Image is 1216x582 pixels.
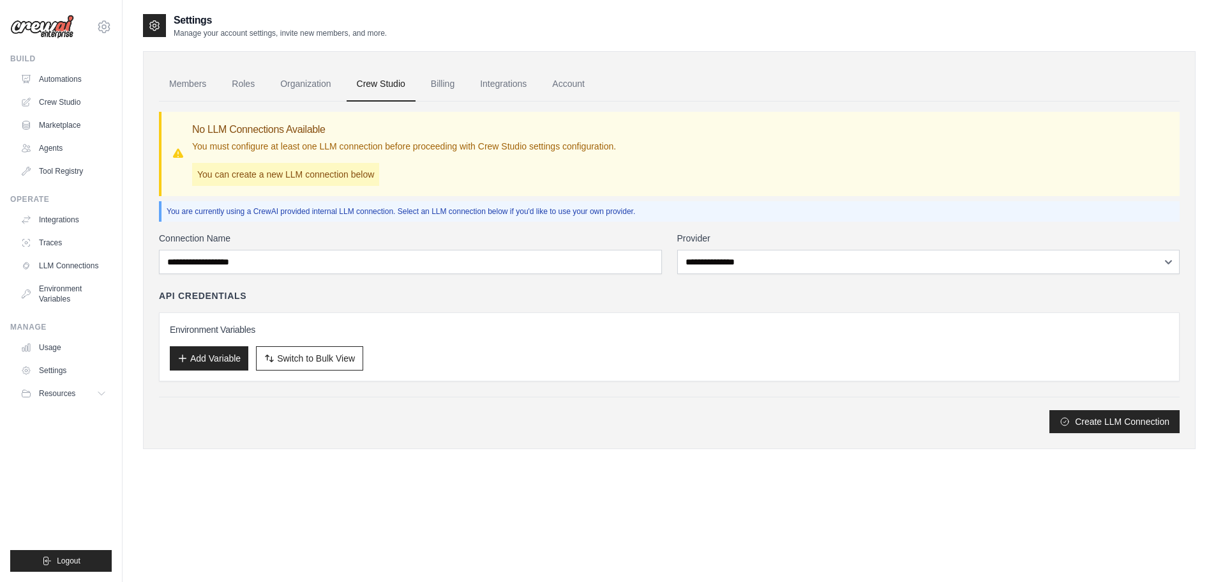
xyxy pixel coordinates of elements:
span: Resources [39,388,75,399]
a: Usage [15,337,112,358]
button: Create LLM Connection [1049,410,1180,433]
button: Add Variable [170,346,248,371]
h4: API Credentials [159,289,246,302]
a: Agents [15,138,112,158]
p: You are currently using a CrewAI provided internal LLM connection. Select an LLM connection below... [167,206,1175,217]
div: Manage [10,322,112,332]
label: Connection Name [159,232,662,245]
button: Resources [15,383,112,404]
img: Logo [10,15,74,39]
a: Organization [270,67,341,102]
a: Members [159,67,216,102]
a: Roles [221,67,265,102]
a: LLM Connections [15,256,112,276]
span: Switch to Bulk View [277,352,355,365]
h3: Environment Variables [170,323,1169,336]
a: Billing [421,67,465,102]
button: Switch to Bulk View [256,346,363,371]
a: Tool Registry [15,161,112,181]
a: Integrations [470,67,537,102]
h2: Settings [174,13,387,28]
p: You must configure at least one LLM connection before proceeding with Crew Studio settings config... [192,140,616,153]
label: Provider [677,232,1180,245]
a: Settings [15,360,112,381]
a: Automations [15,69,112,89]
button: Logout [10,550,112,572]
a: Account [542,67,595,102]
p: Manage your account settings, invite new members, and more. [174,28,387,38]
h3: No LLM Connections Available [192,122,616,137]
a: Marketplace [15,115,112,135]
span: Logout [57,556,80,566]
a: Environment Variables [15,279,112,309]
a: Crew Studio [347,67,416,102]
a: Integrations [15,210,112,230]
div: Build [10,54,112,64]
div: Operate [10,194,112,204]
a: Traces [15,233,112,253]
a: Crew Studio [15,92,112,112]
p: You can create a new LLM connection below [192,163,379,186]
